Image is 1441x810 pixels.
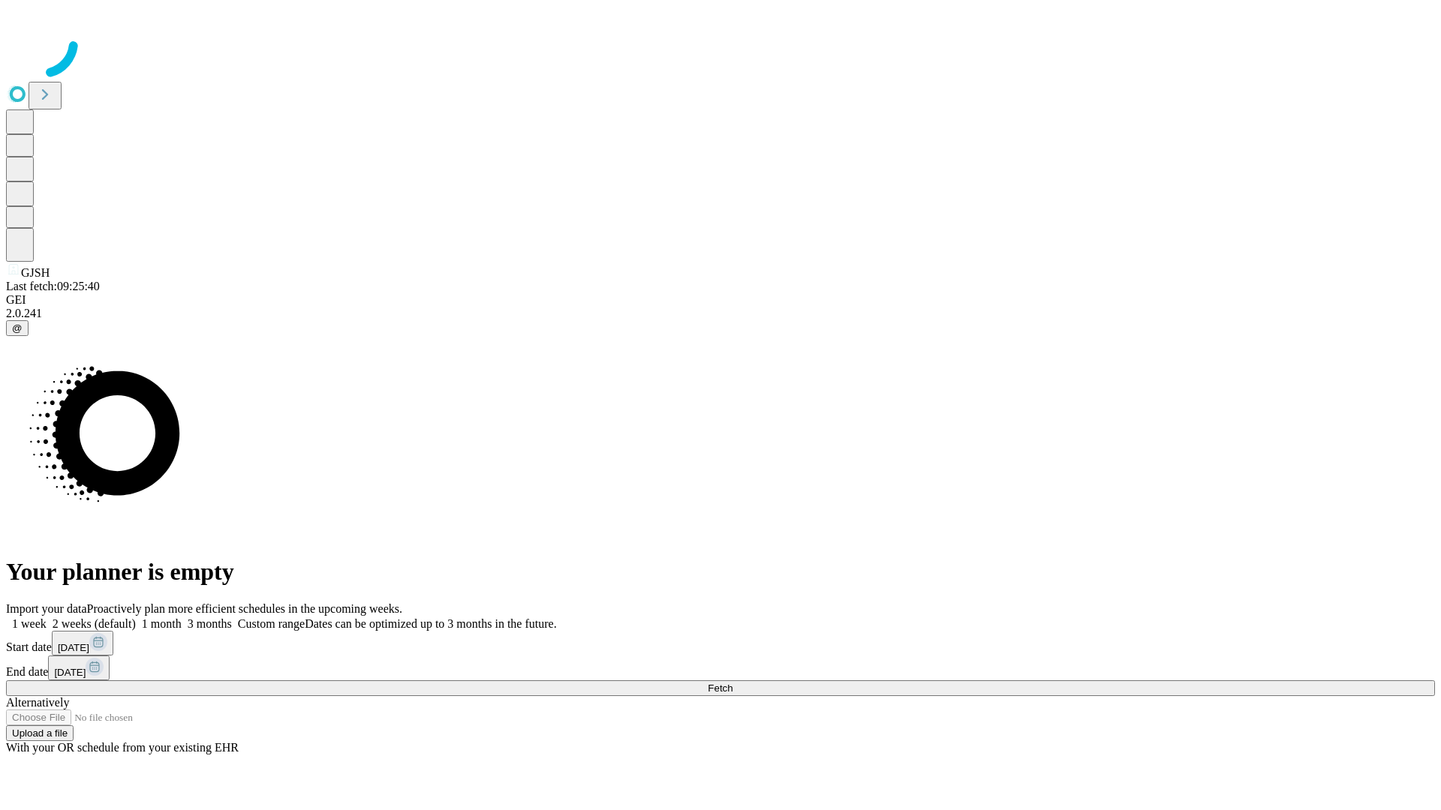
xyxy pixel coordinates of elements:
[6,307,1435,320] div: 2.0.241
[6,696,69,709] span: Alternatively
[142,617,182,630] span: 1 month
[188,617,232,630] span: 3 months
[52,631,113,655] button: [DATE]
[6,293,1435,307] div: GEI
[6,558,1435,586] h1: Your planner is empty
[6,631,1435,655] div: Start date
[305,617,556,630] span: Dates can be optimized up to 3 months in the future.
[6,655,1435,680] div: End date
[6,320,29,336] button: @
[21,266,50,279] span: GJSH
[58,642,89,653] span: [DATE]
[6,280,100,292] span: Last fetch: 09:25:40
[48,655,110,680] button: [DATE]
[54,667,86,678] span: [DATE]
[238,617,305,630] span: Custom range
[53,617,136,630] span: 2 weeks (default)
[12,322,23,334] span: @
[6,741,239,754] span: With your OR schedule from your existing EHR
[6,725,74,741] button: Upload a file
[6,602,87,615] span: Import your data
[87,602,402,615] span: Proactively plan more efficient schedules in the upcoming weeks.
[6,680,1435,696] button: Fetch
[708,682,733,694] span: Fetch
[12,617,47,630] span: 1 week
